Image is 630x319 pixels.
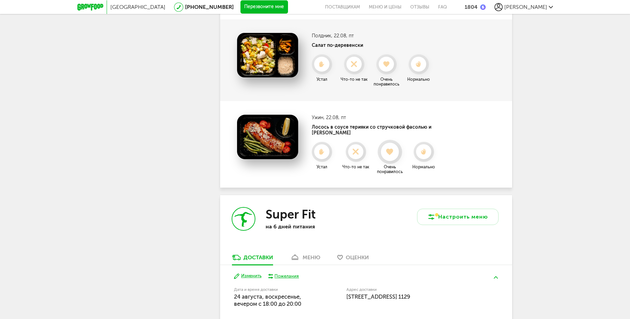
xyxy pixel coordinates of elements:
[268,273,299,279] button: Пожелания
[323,115,346,120] span: , 22.08, пт
[334,254,372,265] a: Оценки
[287,254,324,265] a: меню
[339,77,370,82] div: Что-то не так
[266,207,316,222] h3: Super Fit
[341,165,371,169] div: Что-то не так
[346,288,473,292] label: Адрес доставки
[312,33,434,39] h3: Полдник
[240,0,288,14] button: Перезвоните мне
[403,77,434,82] div: Нормально
[234,293,301,307] span: 24 августа, воскресенье, вечером c 18:00 до 20:00
[266,223,354,230] p: на 6 дней питания
[346,254,369,261] span: Оценки
[375,165,405,174] div: Очень понравилось
[346,293,410,300] span: [STREET_ADDRESS] 1129
[110,4,165,10] span: [GEOGRAPHIC_DATA]
[234,273,262,279] button: Изменить
[237,33,298,77] img: Салат по-деревенски
[371,77,402,87] div: Очень понравилось
[312,115,451,120] h3: Ужин
[312,124,451,136] h4: Лосось в соусе терияки со стручковой фасолью и [PERSON_NAME]
[504,4,547,10] span: [PERSON_NAME]
[312,42,434,48] h4: Салат по-деревенски
[244,254,273,261] div: Доставки
[409,165,439,169] div: Нормально
[234,288,312,292] label: Дата и время доставки
[465,4,478,10] div: 1804
[480,4,486,10] img: bonus_b.cdccf46.png
[417,209,499,225] button: Настроить меню
[331,33,354,39] span: , 22.08, пт
[303,254,320,261] div: меню
[307,77,337,82] div: Устал
[185,4,234,10] a: [PHONE_NUMBER]
[307,165,337,169] div: Устал
[237,115,298,159] img: Лосось в соусе терияки со стручковой фасолью и томатами черри
[494,276,498,279] img: arrow-up-green.5eb5f82.svg
[229,254,276,265] a: Доставки
[274,273,299,279] div: Пожелания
